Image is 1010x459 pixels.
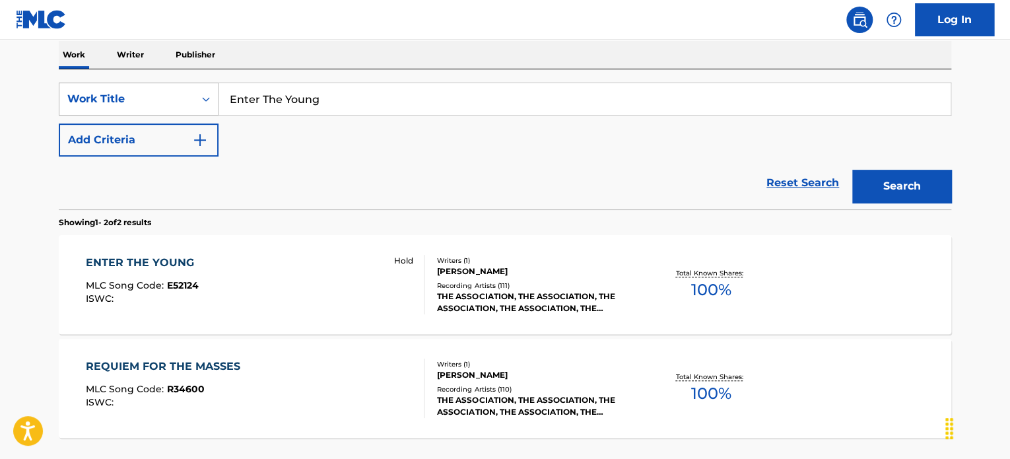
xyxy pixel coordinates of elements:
[59,124,219,157] button: Add Criteria
[852,170,951,203] button: Search
[67,91,186,107] div: Work Title
[846,7,873,33] a: Public Search
[944,396,1010,459] iframe: Chat Widget
[437,384,636,394] div: Recording Artists ( 110 )
[881,7,907,33] div: Help
[86,383,167,395] span: MLC Song Code :
[86,396,117,408] span: ISWC :
[886,12,902,28] img: help
[172,41,219,69] p: Publisher
[167,383,205,395] span: R34600
[192,132,208,148] img: 9d2ae6d4665cec9f34b9.svg
[86,255,201,271] div: ENTER THE YOUNG
[437,359,636,369] div: Writers ( 1 )
[86,293,117,304] span: ISWC :
[86,279,167,291] span: MLC Song Code :
[760,168,846,197] a: Reset Search
[394,255,413,267] p: Hold
[59,217,151,229] p: Showing 1 - 2 of 2 results
[167,279,199,291] span: E52124
[437,256,636,265] div: Writers ( 1 )
[16,10,67,29] img: MLC Logo
[939,409,960,448] div: Drag
[675,372,746,382] p: Total Known Shares:
[59,83,951,209] form: Search Form
[59,235,951,334] a: ENTER THE YOUNGMLC Song Code:E52124ISWC: HoldWriters (1)[PERSON_NAME]Recording Artists (111)THE A...
[59,41,89,69] p: Work
[59,339,951,438] a: REQUIEM FOR THE MASSESMLC Song Code:R34600ISWC:Writers (1)[PERSON_NAME]Recording Artists (110)THE...
[86,359,247,374] div: REQUIEM FOR THE MASSES
[675,268,746,278] p: Total Known Shares:
[690,278,731,302] span: 100 %
[852,12,867,28] img: search
[113,41,148,69] p: Writer
[437,281,636,291] div: Recording Artists ( 111 )
[437,291,636,314] div: THE ASSOCIATION, THE ASSOCIATION, THE ASSOCIATION, THE ASSOCIATION, THE ASSOCIATION
[437,369,636,381] div: [PERSON_NAME]
[915,3,994,36] a: Log In
[437,265,636,277] div: [PERSON_NAME]
[437,394,636,418] div: THE ASSOCIATION, THE ASSOCIATION, THE ASSOCIATION, THE ASSOCIATION, THE ASSOCIATION
[690,382,731,406] span: 100 %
